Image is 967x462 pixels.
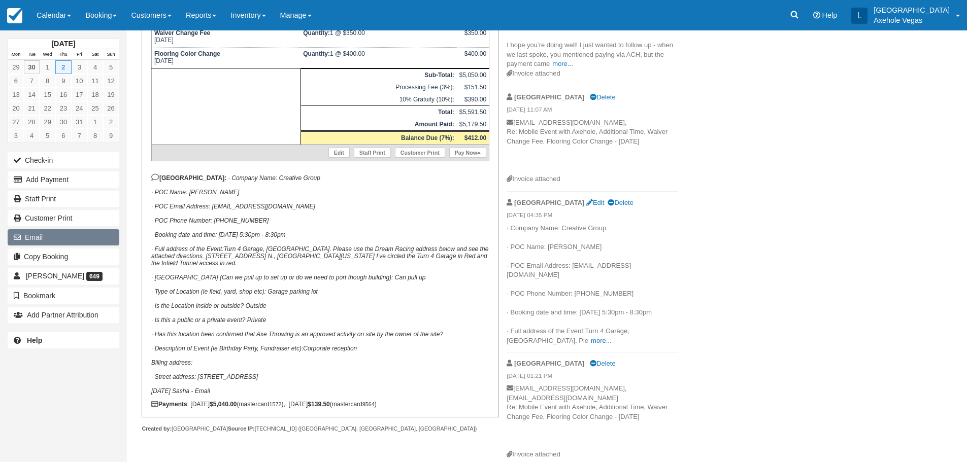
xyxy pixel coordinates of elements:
div: [GEOGRAPHIC_DATA] [TECHNICAL_ID] ([GEOGRAPHIC_DATA], [GEOGRAPHIC_DATA], [GEOGRAPHIC_DATA]) [142,425,498,433]
a: 30 [24,60,40,74]
th: Thu [55,49,71,60]
a: 25 [87,101,103,115]
a: 29 [40,115,55,129]
strong: Waiver Change Fee [154,29,210,37]
a: 9 [103,129,119,143]
a: 20 [8,101,24,115]
a: Help [8,332,119,348]
a: 10 [72,74,87,88]
a: 4 [87,60,103,74]
a: 6 [8,74,24,88]
a: 16 [55,88,71,101]
td: $5,591.50 [457,106,489,119]
a: 30 [55,115,71,129]
td: [DATE] [151,48,301,68]
a: [PERSON_NAME] 649 [8,268,119,284]
p: [EMAIL_ADDRESS][DOMAIN_NAME], [EMAIL_ADDRESS][DOMAIN_NAME] Re: Mobile Event with Axehole, Additio... [507,384,678,450]
td: $5,050.00 [457,69,489,82]
button: Add Payment [8,171,119,188]
button: Email [8,229,119,245]
a: 21 [24,101,40,115]
a: 27 [8,115,24,129]
a: 9 [55,74,71,88]
a: more... [591,337,611,344]
img: checkfront-main-nav-mini-logo.png [7,8,22,23]
span: Help [822,11,838,19]
strong: [GEOGRAPHIC_DATA] [514,93,584,101]
th: Fri [72,49,87,60]
div: Invoice attached [507,69,678,79]
strong: [GEOGRAPHIC_DATA]: [151,174,226,182]
td: 1 @ $350.00 [301,27,457,48]
td: [DATE] [151,27,301,48]
th: Mon [8,49,24,60]
a: Staff Print [8,191,119,207]
a: Customer Print [8,210,119,226]
th: Total: [301,106,457,119]
a: 23 [55,101,71,115]
button: Add Partner Attribution [8,307,119,323]
em: [DATE] 04:35 PM [507,211,678,222]
th: Amount Paid: [301,118,457,131]
a: 5 [40,129,55,143]
th: Wed [40,49,55,60]
em: [DATE] 11:07 AM [507,105,678,117]
a: 4 [24,129,40,143]
strong: [DATE] [51,40,75,48]
a: 26 [103,101,119,115]
a: Pay Now [449,148,486,158]
button: Copy Booking [8,248,119,265]
div: $400.00 [459,50,486,65]
td: $5,179.50 [457,118,489,131]
div: $350.00 [459,29,486,45]
td: $151.50 [457,81,489,93]
th: Balance Due (7%): [301,131,457,145]
a: 1 [40,60,55,74]
a: 14 [24,88,40,101]
th: Sun [103,49,119,60]
strong: $412.00 [464,134,486,141]
p: [GEOGRAPHIC_DATA] [874,5,950,15]
a: 3 [8,129,24,143]
a: 11 [87,74,103,88]
a: 6 [55,129,71,143]
a: 22 [40,101,55,115]
a: 15 [40,88,55,101]
strong: Created by: [142,425,172,432]
a: 31 [72,115,87,129]
div: Invoice attached [507,174,678,184]
p: [EMAIL_ADDRESS][DOMAIN_NAME], Re: Mobile Event with Axehole, Additional Time, Waiver Change Fee, ... [507,118,678,174]
td: 10% Gratuity (10%): [301,93,457,106]
div: L [851,8,868,24]
th: Sat [87,49,103,60]
strong: [GEOGRAPHIC_DATA] [514,199,584,206]
a: 19 [103,88,119,101]
a: 7 [24,74,40,88]
a: 3 [72,60,87,74]
em: · Company Name: Creative Group · POC Name: [PERSON_NAME] · POC Email Address: [EMAIL_ADDRESS][DOM... [151,174,488,395]
span: 649 [86,272,103,281]
a: 18 [87,88,103,101]
th: Tue [24,49,40,60]
a: Customer Print [395,148,445,158]
td: $390.00 [457,93,489,106]
strong: Flooring Color Change [154,50,220,57]
p: · Company Name: Creative Group · POC Name: [PERSON_NAME] · POC Email Address: [EMAIL_ADDRESS][DOM... [507,224,678,346]
a: more... [552,60,573,67]
strong: Source IP: [228,425,255,432]
span: [PERSON_NAME] [26,272,84,280]
a: Staff Print [354,148,391,158]
strong: Payments [151,401,187,408]
em: [DATE] 01:21 PM [507,372,678,383]
button: Bookmark [8,288,119,304]
strong: Quantity [303,29,330,37]
strong: [GEOGRAPHIC_DATA] [514,360,584,367]
a: 13 [8,88,24,101]
a: 28 [24,115,40,129]
a: 24 [72,101,87,115]
a: Delete [608,199,633,206]
button: Check-in [8,152,119,168]
div: : [DATE] (mastercard ), [DATE] (mastercard ) [151,401,489,408]
th: Sub-Total: [301,69,457,82]
a: 17 [72,88,87,101]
